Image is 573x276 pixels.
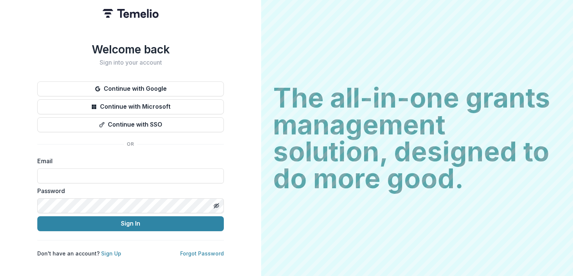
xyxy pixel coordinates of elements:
a: Sign Up [101,250,121,257]
button: Sign In [37,216,224,231]
h1: Welcome back [37,43,224,56]
button: Continue with SSO [37,117,224,132]
a: Forgot Password [180,250,224,257]
label: Password [37,186,219,195]
button: Continue with Google [37,81,224,96]
label: Email [37,156,219,165]
p: Don't have an account? [37,249,121,257]
img: Temelio [103,9,159,18]
button: Continue with Microsoft [37,99,224,114]
button: Toggle password visibility [210,200,222,212]
h2: Sign into your account [37,59,224,66]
